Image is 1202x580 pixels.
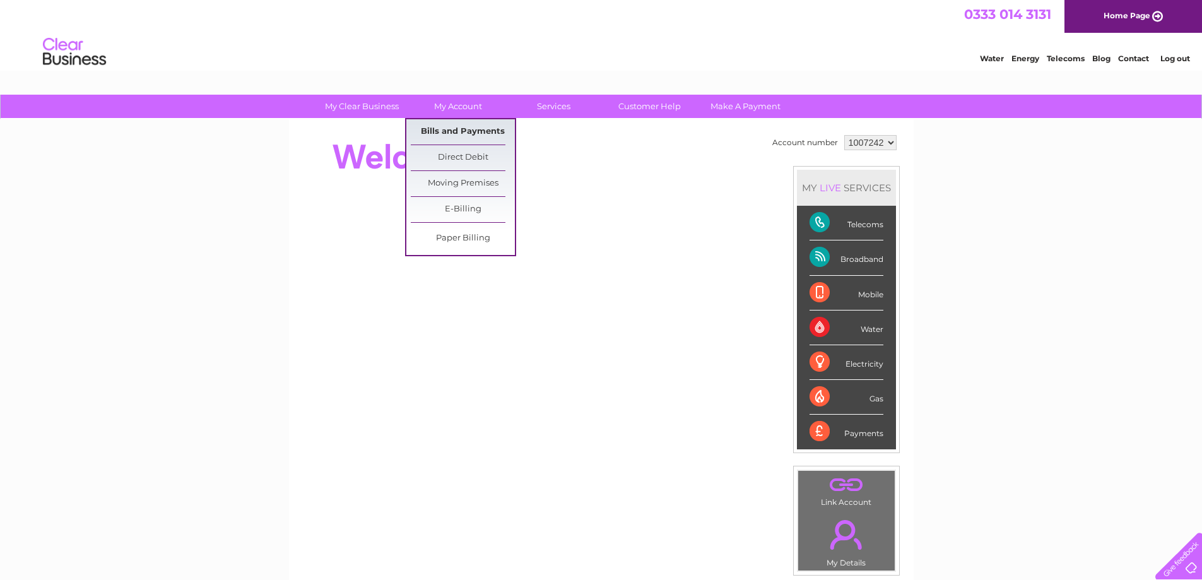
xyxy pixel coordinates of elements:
[817,182,844,194] div: LIVE
[411,197,515,222] a: E-Billing
[502,95,606,118] a: Services
[411,171,515,196] a: Moving Premises
[411,145,515,170] a: Direct Debit
[964,6,1051,22] a: 0333 014 3131
[1118,54,1149,63] a: Contact
[810,415,883,449] div: Payments
[798,509,895,571] td: My Details
[693,95,798,118] a: Make A Payment
[1047,54,1085,63] a: Telecoms
[810,240,883,275] div: Broadband
[411,226,515,251] a: Paper Billing
[801,512,892,557] a: .
[980,54,1004,63] a: Water
[42,33,107,71] img: logo.png
[810,206,883,240] div: Telecoms
[810,380,883,415] div: Gas
[810,345,883,380] div: Electricity
[769,132,841,153] td: Account number
[801,474,892,496] a: .
[1160,54,1190,63] a: Log out
[798,470,895,510] td: Link Account
[303,7,900,61] div: Clear Business is a trading name of Verastar Limited (registered in [GEOGRAPHIC_DATA] No. 3667643...
[310,95,414,118] a: My Clear Business
[1011,54,1039,63] a: Energy
[810,311,883,345] div: Water
[598,95,702,118] a: Customer Help
[411,119,515,145] a: Bills and Payments
[1092,54,1111,63] a: Blog
[810,276,883,311] div: Mobile
[797,170,896,206] div: MY SERVICES
[406,95,510,118] a: My Account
